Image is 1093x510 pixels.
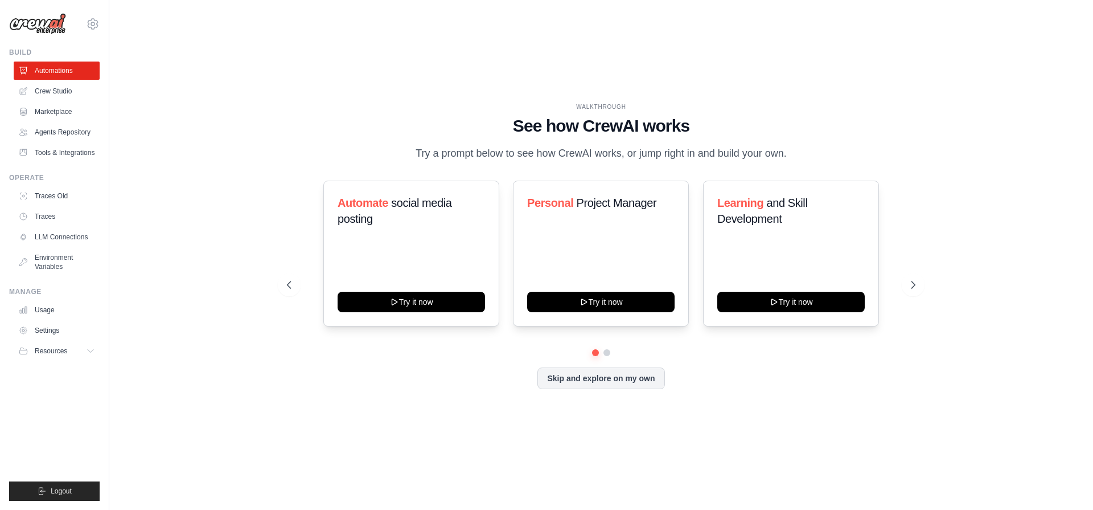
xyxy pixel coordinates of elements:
span: Learning [717,197,763,209]
a: Usage [14,301,100,319]
button: Logout [9,482,100,501]
button: Skip and explore on my own [537,368,664,389]
div: WALKTHROUGH [287,103,915,111]
button: Resources [14,342,100,360]
h1: See how CrewAI works [287,116,915,136]
span: Automate [338,197,388,209]
button: Try it now [527,292,675,312]
span: social media posting [338,197,452,225]
a: LLM Connections [14,228,100,246]
img: Logo [9,13,66,35]
p: Try a prompt below to see how CrewAI works, or jump right in and build your own. [410,145,792,162]
div: Manage [9,287,100,296]
div: Operate [9,173,100,182]
a: Settings [14,321,100,340]
span: Project Manager [577,197,657,209]
span: Resources [35,346,67,356]
a: Crew Studio [14,82,100,100]
button: Try it now [338,292,485,312]
a: Traces [14,207,100,226]
span: Logout [51,487,72,496]
span: Personal [527,197,573,209]
button: Try it now [717,292,865,312]
span: and Skill Development [717,197,807,225]
a: Automations [14,62,100,80]
a: Environment Variables [14,248,100,276]
a: Marketplace [14,103,100,121]
a: Tools & Integrations [14,144,100,162]
div: Build [9,48,100,57]
a: Agents Repository [14,123,100,141]
a: Traces Old [14,187,100,205]
iframe: Chat Widget [1036,455,1093,510]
